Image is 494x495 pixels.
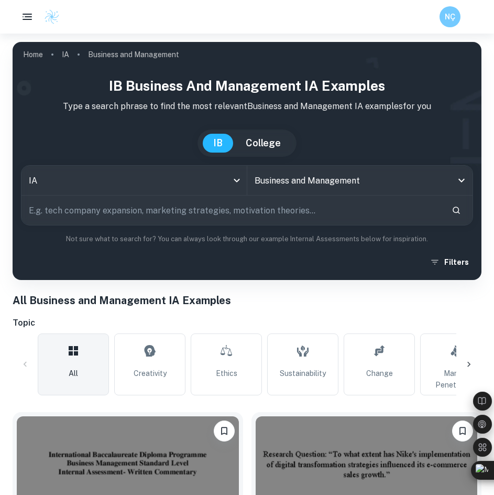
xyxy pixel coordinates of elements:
[444,11,456,23] h6: NÇ
[21,100,473,113] p: Type a search phrase to find the most relevant Business and Management IA examples for you
[21,196,443,225] input: E.g. tech company expansion, marketing strategies, motivation theories...
[235,134,291,153] button: College
[21,166,247,195] div: IA
[13,317,481,329] h6: Topic
[280,368,326,379] span: Sustainability
[216,368,237,379] span: Ethics
[21,76,473,96] h1: IB Business and Management IA examples
[203,134,233,153] button: IB
[21,234,473,244] p: Not sure what to search for? You can always look through our example Internal Assessments below f...
[44,9,60,25] img: Clastify logo
[214,421,235,442] button: Bookmark
[13,293,481,308] h1: All Business and Management IA Examples
[88,49,179,60] p: Business and Management
[366,368,393,379] span: Change
[134,368,167,379] span: Creativity
[38,9,60,25] a: Clastify logo
[13,42,481,280] img: profile cover
[452,421,473,442] button: Bookmark
[69,368,78,379] span: All
[427,253,473,272] button: Filters
[447,201,465,219] button: Search
[454,173,469,188] button: Open
[23,47,43,62] a: Home
[440,6,460,27] button: NÇ
[62,47,69,62] a: IA
[425,368,487,391] span: Market Penetration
